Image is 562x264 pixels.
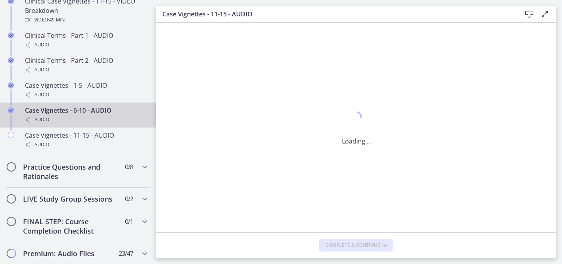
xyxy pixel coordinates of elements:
span: 0 / 1 [125,217,133,226]
div: Video [25,15,147,25]
div: Audio [25,90,147,99]
div: Clinical Terms - Part 2 - AUDIO [25,56,147,74]
i: Completed [8,32,14,39]
h2: Premium: Audio Files [23,249,118,258]
h2: LIVE Study Group Sessions [23,194,118,204]
span: · 49 min [48,15,65,25]
div: Audio [25,140,147,149]
span: 23 / 47 [119,249,133,258]
div: Case Vignettes - 6-10 - AUDIO [25,106,147,124]
span: 0 / 8 [125,162,133,172]
i: Completed [8,82,14,89]
h2: Practice Questions and Rationales [23,162,118,181]
span: 0 / 2 [125,194,133,204]
div: Clinical Terms - Part 1 - AUDIO [25,31,147,50]
div: Audio [25,40,147,50]
div: Audio [25,115,147,124]
div: Case Vignettes - 11-15 - AUDIO [25,131,147,149]
p: Loading... [342,136,370,146]
div: Audio [25,65,147,74]
button: Complete & continue [319,239,393,252]
h2: FINAL STEP: Course Completion Checklist [23,217,118,236]
h3: Case Vignettes - 11-15 - AUDIO [162,9,509,19]
i: Completed [8,107,14,113]
div: Case Vignettes - 1-5 - AUDIO [25,81,147,99]
span: Complete & continue [325,242,380,248]
div: 1 [342,109,370,127]
i: Completed [8,57,14,64]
